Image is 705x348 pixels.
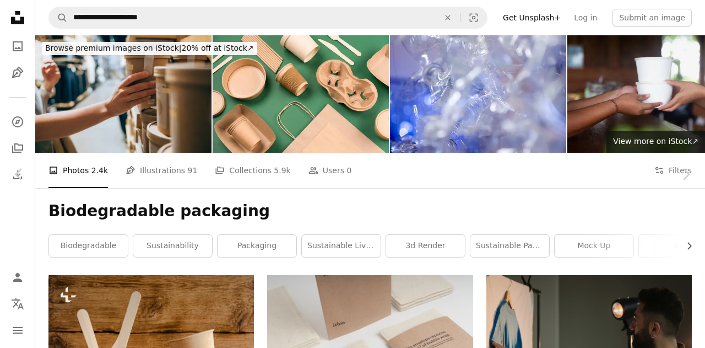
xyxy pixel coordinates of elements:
button: Clear [436,7,460,28]
a: packaging [218,235,296,257]
button: Language [7,293,29,315]
a: Explore [7,111,29,133]
button: Menu [7,319,29,341]
a: Illustrations [7,62,29,84]
a: Next [666,121,705,227]
a: mock up [555,235,633,257]
span: View more on iStock ↗ [613,137,698,146]
a: Get Unsplash+ [496,9,567,26]
span: 91 [188,164,198,176]
a: sustainable packaging [470,235,549,257]
a: Browse premium images on iStock|20% off at iStock↗ [35,35,264,62]
a: Photos [7,35,29,57]
a: Collections 5.9k [215,153,290,188]
img: Recycling Abstract [390,35,566,153]
button: Filters [654,153,692,188]
a: biodegradable [49,235,128,257]
div: 20% off at iStock ↗ [42,42,257,55]
button: Submit an image [612,9,692,26]
button: Search Unsplash [49,7,68,28]
a: Log in / Sign up [7,266,29,288]
a: Log in [567,9,604,26]
form: Find visuals sitewide [48,7,487,29]
button: Visual search [460,7,487,28]
h1: Biodegradable packaging [48,201,692,221]
a: 3d render [386,235,465,257]
img: Kraft paper utensils on green background. Paper cups and containers, wooden cutlery. Street food ... [213,35,389,153]
a: View more on iStock↗ [606,131,705,153]
a: Users 0 [308,153,352,188]
span: 5.9k [274,164,290,176]
button: scroll list to the right [679,235,692,257]
img: A Close Up Shot Of An Anonymous Caucasian Woman In A Shop Holding A Biodegradable Package Of Some... [35,35,211,153]
a: sustainable living [302,235,381,257]
a: Illustrations 91 [126,153,197,188]
span: Browse premium images on iStock | [45,44,181,52]
a: sustainability [133,235,212,257]
span: 0 [346,164,351,176]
